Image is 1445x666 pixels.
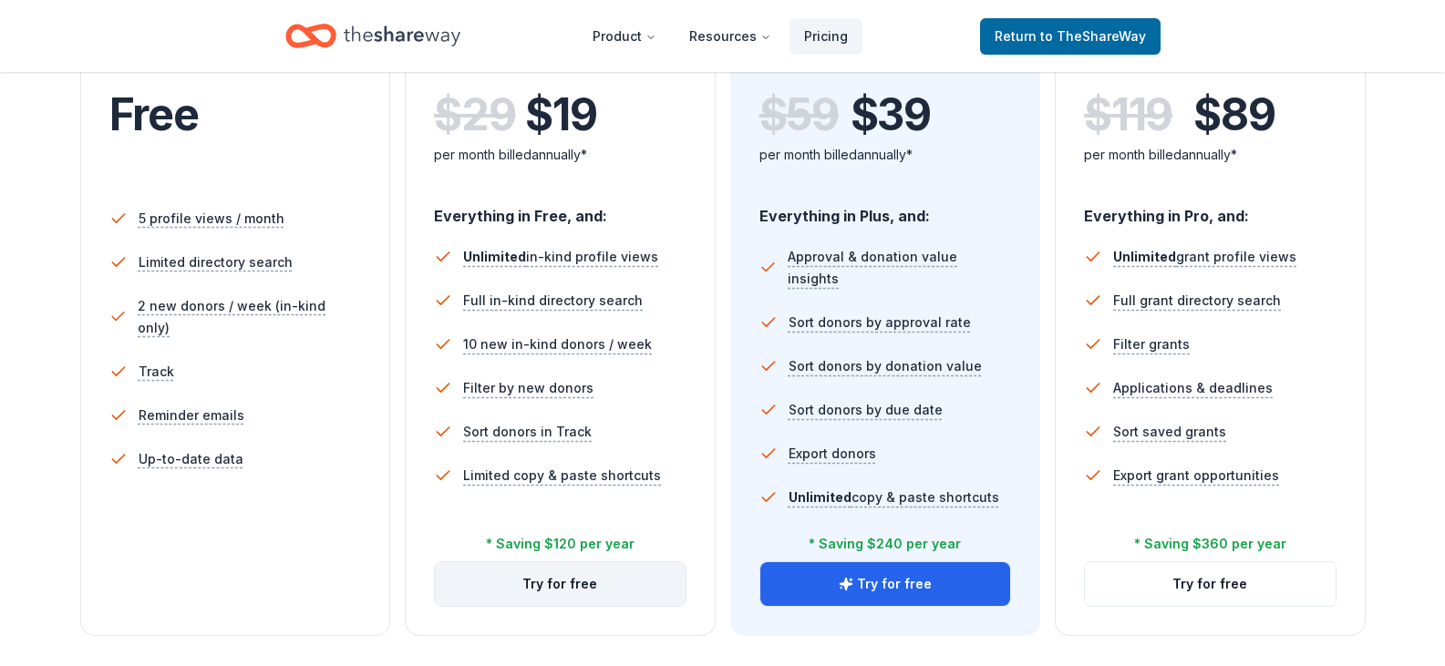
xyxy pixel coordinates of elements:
span: Sort donors by due date [789,399,943,421]
div: Everything in Free, and: [434,190,686,228]
div: per month billed annually* [434,144,686,166]
span: Sort saved grants [1113,421,1226,443]
div: per month billed annually* [1084,144,1337,166]
div: * Saving $240 per year [809,533,961,555]
span: to TheShareWay [1040,28,1146,44]
a: Pricing [790,18,862,55]
span: Sort donors by donation value [789,355,982,377]
a: Home [285,15,460,57]
a: Returnto TheShareWay [980,18,1161,55]
span: Limited copy & paste shortcuts [463,465,661,487]
button: Product [578,18,671,55]
span: Unlimited [1113,249,1176,264]
span: Export grant opportunities [1113,465,1279,487]
span: Filter by new donors [463,377,593,399]
span: Full in-kind directory search [463,290,643,312]
div: Everything in Plus, and: [759,190,1012,228]
span: in-kind profile views [463,249,658,264]
span: Export donors [789,443,876,465]
button: Try for free [435,562,686,606]
span: $ 19 [525,89,596,140]
div: per month billed annually* [759,144,1012,166]
span: Reminder emails [139,405,244,426]
button: Try for free [1085,562,1336,606]
button: Try for free [760,562,1011,606]
span: Free [109,87,199,141]
span: grant profile views [1113,249,1296,264]
span: Track [139,361,174,383]
span: $ 89 [1193,89,1275,140]
span: Approval & donation value insights [788,246,1011,290]
span: 2 new donors / week (in-kind only) [138,295,361,339]
div: * Saving $360 per year [1134,533,1286,555]
span: Full grant directory search [1113,290,1281,312]
span: Unlimited [463,249,526,264]
span: Applications & deadlines [1113,377,1273,399]
span: Sort donors by approval rate [789,312,971,333]
nav: Main [578,15,862,57]
button: Resources [675,18,786,55]
span: 10 new in-kind donors / week [463,333,652,355]
span: Limited directory search [139,251,293,273]
span: Up-to-date data [139,448,243,470]
span: Filter grants [1113,333,1190,355]
div: Everything in Pro, and: [1084,190,1337,228]
span: Sort donors in Track [463,421,592,443]
span: Return [995,26,1146,47]
span: copy & paste shortcuts [789,489,999,505]
div: * Saving $120 per year [486,533,635,555]
span: $ 39 [851,89,931,140]
span: 5 profile views / month [139,208,284,230]
span: Unlimited [789,489,852,505]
